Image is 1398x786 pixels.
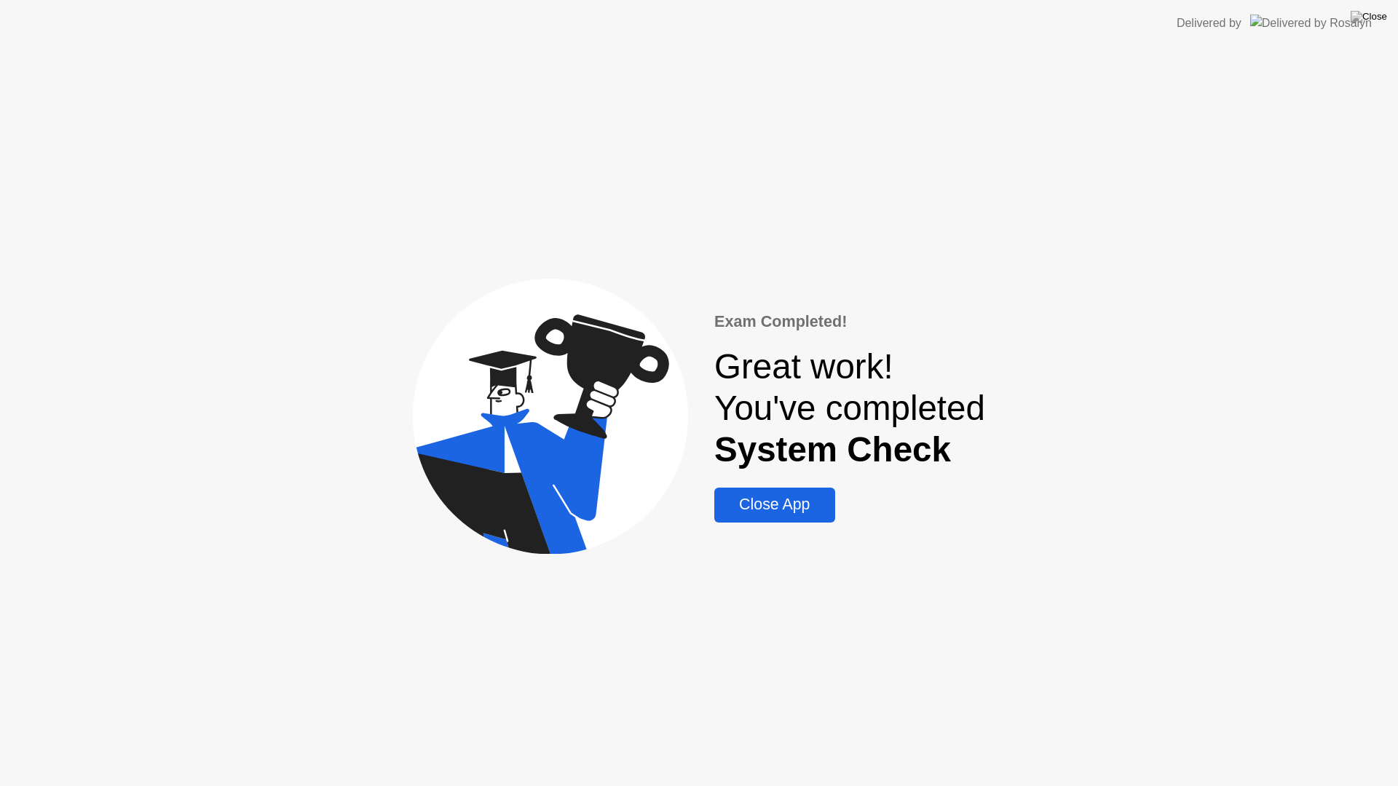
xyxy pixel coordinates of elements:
[714,488,834,523] button: Close App
[714,346,985,470] div: Great work! You've completed
[714,430,951,469] b: System Check
[1250,15,1372,31] img: Delivered by Rosalyn
[1177,15,1241,32] div: Delivered by
[1351,11,1387,23] img: Close
[714,310,985,333] div: Exam Completed!
[719,496,830,514] div: Close App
